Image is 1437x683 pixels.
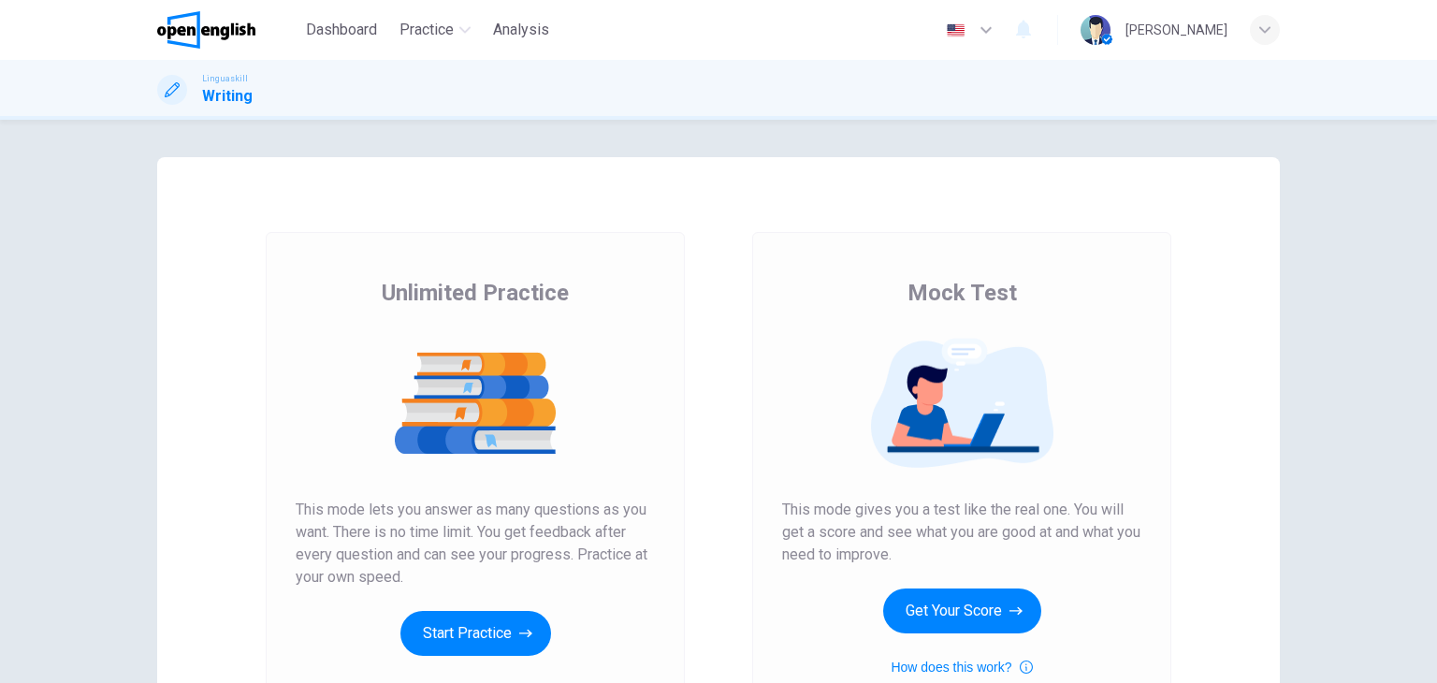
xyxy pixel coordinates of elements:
[486,13,557,47] button: Analysis
[157,11,255,49] img: OpenEnglish logo
[298,13,385,47] button: Dashboard
[382,278,569,308] span: Unlimited Practice
[399,19,454,41] span: Practice
[202,72,248,85] span: Linguaskill
[907,278,1017,308] span: Mock Test
[202,85,253,108] h1: Writing
[157,11,298,49] a: OpenEnglish logo
[400,611,551,656] button: Start Practice
[891,656,1032,678] button: How does this work?
[306,19,377,41] span: Dashboard
[493,19,549,41] span: Analysis
[883,589,1041,633] button: Get Your Score
[296,499,655,589] span: This mode lets you answer as many questions as you want. There is no time limit. You get feedback...
[1125,19,1227,41] div: [PERSON_NAME]
[1081,15,1110,45] img: Profile picture
[944,23,967,37] img: en
[782,499,1141,566] span: This mode gives you a test like the real one. You will get a score and see what you are good at a...
[392,13,478,47] button: Practice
